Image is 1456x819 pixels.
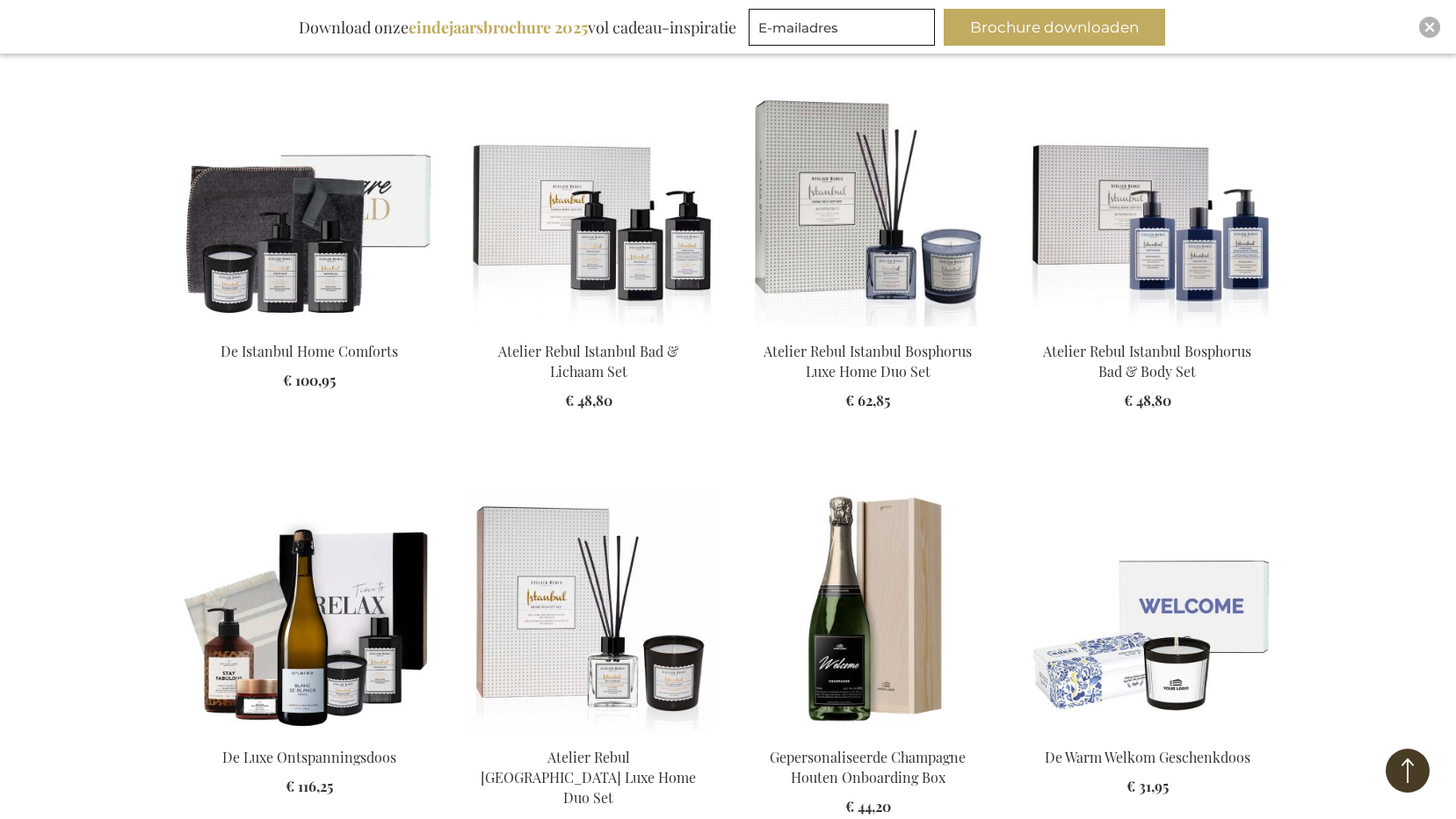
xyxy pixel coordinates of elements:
img: The Istanbul Home Comforts [184,81,435,327]
span: € 100,95 [283,371,336,389]
span: € 116,25 [286,777,333,795]
img: Personalised Champagne Wooden Onboarding Gift Box [742,487,994,733]
div: Close [1419,17,1440,38]
img: Atelier Rebul Istanbul Luxury Home Duo Set [463,487,714,733]
a: The Warm Welcome Gift Box [1022,726,1273,743]
a: Atelier Rebul Istanbul Bosphorus Luxury Home Duo Set [742,320,994,337]
a: Atelier Rebul Istanbul Bosphorus Luxe Home Duo Set [764,342,972,381]
a: Atelier Rebul Istanbul Bosphorus Bad & Body Set [1043,342,1251,381]
a: De Warm Welkom Geschenkdoos [1045,748,1250,766]
a: Gepersonaliseerde Champagne Houten Onboarding Box [770,748,966,786]
a: Atelier Rebul Istanbul Bath & Body Set [463,320,714,337]
span: € 48,80 [565,391,612,409]
div: Download onze vol cadeau-inspiratie [291,9,744,46]
a: Atelier Rebul [GEOGRAPHIC_DATA] Luxe Home Duo Set [481,748,696,807]
a: De Luxe Ontspanningsdoos [184,726,435,743]
img: The Warm Welcome Gift Box [1022,487,1273,733]
form: marketing offers and promotions [749,9,940,51]
a: Atelier Rebul Istanbul Bad & Lichaam Set [498,342,678,381]
img: Close [1424,22,1435,33]
img: Atelier Rebul Istanbul Bath & Body Set [463,81,714,327]
span: € 48,80 [1124,391,1171,409]
b: eindejaarsbrochure 2025 [409,17,588,38]
img: Atelier Rebul Istanbul Bosphorus [1022,81,1273,327]
a: De Istanbul Home Comforts [221,342,398,360]
a: Atelier Rebul Istanbul Luxury Home Duo Set [463,726,714,743]
span: € 62,85 [845,391,890,409]
a: Atelier Rebul Istanbul Bosphorus [1022,320,1273,337]
a: De Luxe Ontspanningsdoos [222,748,396,766]
button: Brochure downloaden [944,9,1165,46]
input: E-mailadres [749,9,935,46]
img: Atelier Rebul Istanbul Bosphorus Luxury Home Duo Set [742,81,994,327]
span: € 44,20 [845,797,891,815]
img: De Luxe Ontspanningsdoos [184,487,435,733]
a: The Istanbul Home Comforts [184,320,435,337]
span: € 31,95 [1126,777,1169,795]
a: Personalised Champagne Wooden Onboarding Gift Box [742,726,994,743]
